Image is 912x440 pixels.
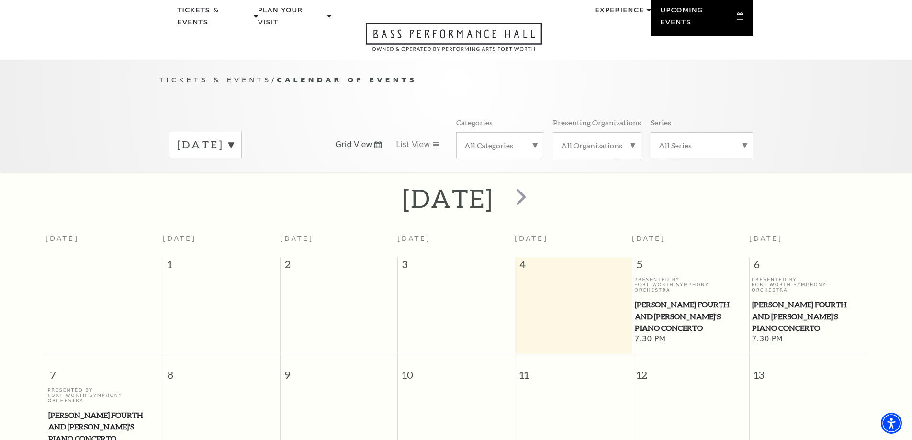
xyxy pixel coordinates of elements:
span: 7 [45,354,163,387]
a: Open this option [331,23,576,60]
th: [DATE] [45,229,163,257]
label: All Series [659,140,745,150]
p: Presented By Fort Worth Symphony Orchestra [48,387,160,404]
span: Grid View [336,139,372,150]
span: 3 [398,257,515,276]
span: 8 [163,354,280,387]
p: Series [651,117,671,127]
label: All Categories [464,140,535,150]
span: List View [396,139,430,150]
p: Upcoming Events [661,4,735,34]
span: 9 [281,354,397,387]
p: Plan Your Visit [258,4,325,34]
span: 11 [515,354,632,387]
span: 12 [632,354,749,387]
span: [DATE] [749,235,783,242]
p: Presented By Fort Worth Symphony Orchestra [752,277,864,293]
span: 5 [632,257,749,276]
span: [DATE] [163,235,196,242]
span: 1 [163,257,280,276]
span: Tickets & Events [159,76,272,84]
span: [PERSON_NAME] Fourth and [PERSON_NAME]'s Piano Concerto [752,299,864,334]
p: Presenting Organizations [553,117,641,127]
div: Accessibility Menu [881,413,902,434]
label: [DATE] [177,137,234,152]
span: Calendar of Events [277,76,417,84]
span: [DATE] [632,235,665,242]
label: All Organizations [561,140,633,150]
h2: [DATE] [403,183,493,214]
span: [DATE] [280,235,314,242]
span: [DATE] [515,235,548,242]
p: Experience [595,4,644,22]
span: [PERSON_NAME] Fourth and [PERSON_NAME]'s Piano Concerto [635,299,746,334]
p: Tickets & Events [178,4,252,34]
button: next [502,181,537,215]
p: Presented By Fort Worth Symphony Orchestra [634,277,747,293]
span: 7:30 PM [634,334,747,345]
span: [DATE] [397,235,431,242]
span: 10 [398,354,515,387]
span: 4 [515,257,632,276]
span: 2 [281,257,397,276]
span: 13 [750,354,867,387]
p: / [159,74,753,86]
span: 7:30 PM [752,334,864,345]
span: 6 [750,257,867,276]
p: Categories [456,117,493,127]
